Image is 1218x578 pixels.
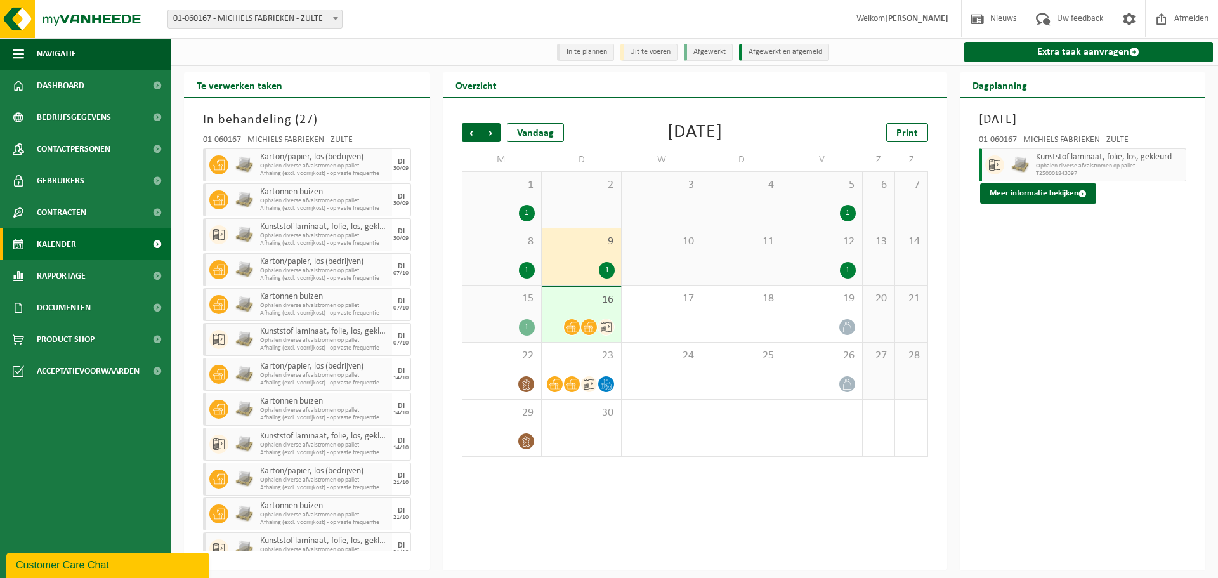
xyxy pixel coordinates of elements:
[37,292,91,324] span: Documenten
[960,72,1040,97] h2: Dagplanning
[260,536,389,546] span: Kunststof laminaat, folie, los, gekleurd
[398,228,405,235] div: DI
[869,235,888,249] span: 13
[37,102,111,133] span: Bedrijfsgegevens
[393,305,409,312] div: 07/10
[260,310,389,317] span: Afhaling (excl. voorrijkost) - op vaste frequentie
[260,379,389,387] span: Afhaling (excl. voorrijkost) - op vaste frequentie
[1036,162,1183,170] span: Ophalen diverse afvalstromen op pallet
[260,197,389,205] span: Ophalen diverse afvalstromen op pallet
[260,476,389,484] span: Ophalen diverse afvalstromen op pallet
[393,445,409,451] div: 14/10
[548,293,615,307] span: 16
[260,292,389,302] span: Kartonnen buizen
[260,501,389,511] span: Kartonnen buizen
[260,372,389,379] span: Ophalen diverse afvalstromen op pallet
[37,260,86,292] span: Rapportage
[393,410,409,416] div: 14/10
[260,466,389,476] span: Karton/papier, los (bedrijven)
[863,148,895,171] td: Z
[398,507,405,515] div: DI
[398,367,405,375] div: DI
[896,128,918,138] span: Print
[901,349,920,363] span: 28
[1011,155,1030,174] img: LP-PA-00000-WDN-11
[469,406,535,420] span: 29
[901,235,920,249] span: 14
[260,397,389,407] span: Kartonnen buizen
[628,178,695,192] span: 3
[557,44,614,61] li: In te plannen
[481,123,501,142] span: Volgende
[702,148,782,171] td: D
[628,235,695,249] span: 10
[1036,152,1183,162] span: Kunststof laminaat, folie, los, gekleurd
[622,148,702,171] td: W
[260,302,389,310] span: Ophalen diverse afvalstromen op pallet
[260,337,389,345] span: Ophalen diverse afvalstromen op pallet
[789,235,855,249] span: 12
[507,123,564,142] div: Vandaag
[235,295,254,314] img: LP-PA-00000-WDN-11
[393,200,409,207] div: 30/09
[235,225,254,244] img: LP-PA-00000-WDN-11
[393,235,409,242] div: 30/09
[235,400,254,419] img: LP-PA-00000-WDN-11
[235,435,254,454] img: LP-PA-00000-WDN-11
[398,332,405,340] div: DI
[393,270,409,277] div: 07/10
[869,178,888,192] span: 6
[519,205,535,221] div: 1
[443,72,509,97] h2: Overzicht
[840,205,856,221] div: 1
[235,190,254,209] img: LP-PA-00000-WDN-11
[469,292,535,306] span: 15
[886,123,928,142] a: Print
[548,235,615,249] span: 9
[260,431,389,442] span: Kunststof laminaat, folie, los, gekleurd
[885,14,948,23] strong: [PERSON_NAME]
[628,349,695,363] span: 24
[628,292,695,306] span: 17
[789,178,855,192] span: 5
[37,165,84,197] span: Gebruikers
[168,10,342,28] span: 01-060167 - MICHIELS FABRIEKEN - ZULTE
[37,133,110,165] span: Contactpersonen
[260,449,389,457] span: Afhaling (excl. voorrijkost) - op vaste frequentie
[599,262,615,279] div: 1
[979,136,1187,148] div: 01-060167 - MICHIELS FABRIEKEN - ZULTE
[398,158,405,166] div: DI
[709,178,775,192] span: 4
[620,44,678,61] li: Uit te voeren
[37,355,140,387] span: Acceptatievoorwaarden
[462,123,481,142] span: Vorige
[709,292,775,306] span: 18
[260,519,389,527] span: Afhaling (excl. voorrijkost) - op vaste frequentie
[548,406,615,420] span: 30
[739,44,829,61] li: Afgewerkt en afgemeld
[37,324,95,355] span: Product Shop
[398,193,405,200] div: DI
[37,228,76,260] span: Kalender
[789,349,855,363] span: 26
[869,349,888,363] span: 27
[260,152,389,162] span: Karton/papier, los (bedrijven)
[964,42,1214,62] a: Extra taak aanvragen
[260,162,389,170] span: Ophalen diverse afvalstromen op pallet
[519,262,535,279] div: 1
[235,365,254,384] img: LP-PA-00000-WDN-11
[260,275,389,282] span: Afhaling (excl. voorrijkost) - op vaste frequentie
[203,136,411,148] div: 01-060167 - MICHIELS FABRIEKEN - ZULTE
[260,414,389,422] span: Afhaling (excl. voorrijkost) - op vaste frequentie
[393,166,409,172] div: 30/09
[299,114,313,126] span: 27
[895,148,927,171] td: Z
[260,205,389,213] span: Afhaling (excl. voorrijkost) - op vaste frequentie
[548,349,615,363] span: 23
[398,263,405,270] div: DI
[260,267,389,275] span: Ophalen diverse afvalstromen op pallet
[235,470,254,489] img: LP-PA-00000-WDN-11
[260,484,389,492] span: Afhaling (excl. voorrijkost) - op vaste frequentie
[979,110,1187,129] h3: [DATE]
